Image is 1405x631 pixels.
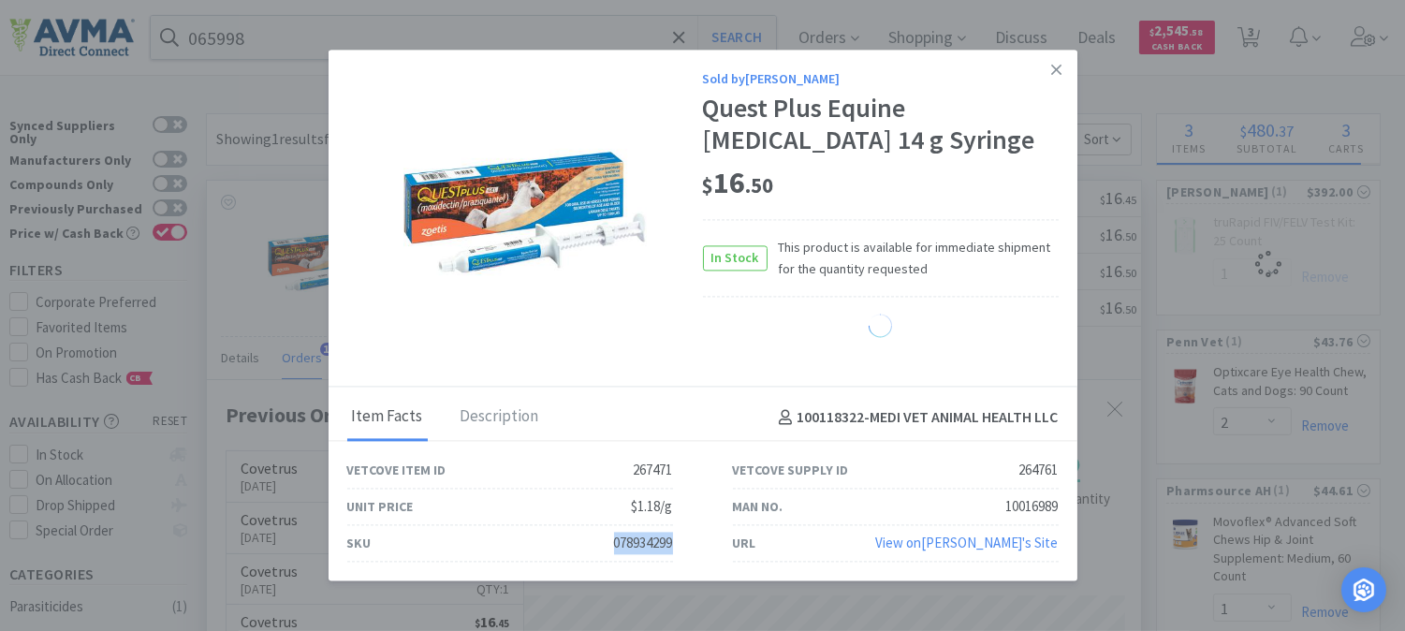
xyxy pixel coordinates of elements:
[704,246,767,270] span: In Stock
[746,172,774,198] span: . 50
[347,533,372,553] div: SKU
[403,91,647,334] img: 4287764fc5204465b44fc470910f6a5e_264761.jpeg
[703,94,1059,156] div: Quest Plus Equine [MEDICAL_DATA] 14 g Syringe
[768,238,1059,280] span: This product is available for immediate shipment for the quantity requested
[733,533,756,553] div: URL
[1006,496,1059,519] div: 10016989
[347,394,428,441] div: Item Facts
[632,496,673,519] div: $1.18/g
[347,496,414,517] div: Unit Price
[703,172,714,198] span: $
[733,496,783,517] div: Man No.
[634,460,673,482] div: 267471
[1019,460,1059,482] div: 264761
[733,460,849,480] div: Vetcove Supply ID
[614,533,673,555] div: 078934299
[456,394,544,441] div: Description
[703,68,1059,89] div: Sold by [PERSON_NAME]
[347,460,446,480] div: Vetcove Item ID
[876,535,1059,552] a: View on[PERSON_NAME]'s Site
[1341,567,1386,612] div: Open Intercom Messenger
[703,164,774,201] span: 16
[771,405,1059,430] h4: 100118322 - MEDI VET ANIMAL HEALTH LLC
